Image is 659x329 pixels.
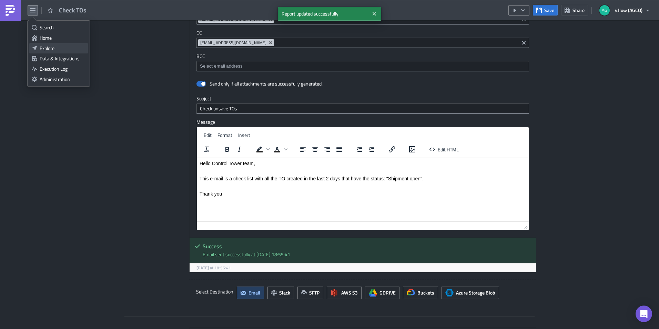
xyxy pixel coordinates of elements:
[268,39,274,46] button: Remove Tag
[221,144,233,154] button: Bold
[636,306,652,322] div: Open Intercom Messenger
[321,144,333,154] button: Align right
[615,7,642,14] span: 4flow (AGCO)
[533,5,558,16] button: Save
[341,289,358,296] span: AWS S3
[5,5,16,16] img: PushMetrics
[599,4,610,16] img: Avatar
[203,251,531,258] div: Email sent successfully at [DATE] 18:55:41
[196,96,529,102] label: Subject
[196,287,233,297] label: Select Destination
[196,30,529,36] label: CC
[196,119,529,125] label: Message
[442,287,499,299] button: Azure Storage BlobAzure Storage Blob
[249,289,260,296] span: Email
[379,289,396,296] span: GDRIVE
[40,66,85,72] div: Execution Log
[595,3,654,18] button: 4flow (AGCO)
[40,45,85,52] div: Explore
[210,81,323,87] div: Send only if all attachments are successfully generated.
[427,144,462,154] button: Edit HTML
[456,289,495,296] span: Azure Storage Blob
[254,144,271,154] div: Background color
[403,287,438,299] button: Buckets
[366,144,377,154] button: Increase indent
[520,39,528,47] button: Clear selected items
[204,131,212,139] span: Edit
[40,24,85,31] div: Search
[365,287,399,299] button: GDRIVE
[271,144,288,154] div: Text color
[572,7,585,14] span: Share
[237,287,264,299] button: Email
[333,144,345,154] button: Justify
[279,289,290,296] span: Slack
[417,289,434,296] span: Buckets
[309,144,321,154] button: Align center
[197,158,529,221] iframe: Rich Text Area
[203,243,531,249] h5: Success
[561,5,588,16] button: Share
[238,131,250,139] span: Insert
[327,287,362,299] button: AWS S3
[267,287,294,299] button: Slack
[278,7,369,21] span: Report updated successfully
[309,289,320,296] span: SFTP
[369,9,379,19] button: Close
[233,144,245,154] button: Italic
[200,40,266,46] span: [EMAIL_ADDRESS][DOMAIN_NAME]
[386,144,398,154] button: Insert/edit link
[196,53,529,59] label: BCC
[217,131,232,139] span: Format
[521,222,529,230] div: Resize
[40,55,85,62] div: Data & Integrations
[406,144,418,154] button: Insert/edit image
[445,289,454,297] span: Azure Storage Blob
[59,6,87,14] span: Check TOs
[438,146,459,153] span: Edit HTML
[40,76,85,83] div: Administration
[297,287,323,299] button: SFTP
[544,7,554,14] span: Save
[354,144,365,154] button: Decrease indent
[196,265,231,271] span: [DATE] at 18:55:41
[198,63,527,70] input: Select em ail add ress
[201,144,213,154] button: Clear formatting
[40,34,85,41] div: Home
[297,144,309,154] button: Align left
